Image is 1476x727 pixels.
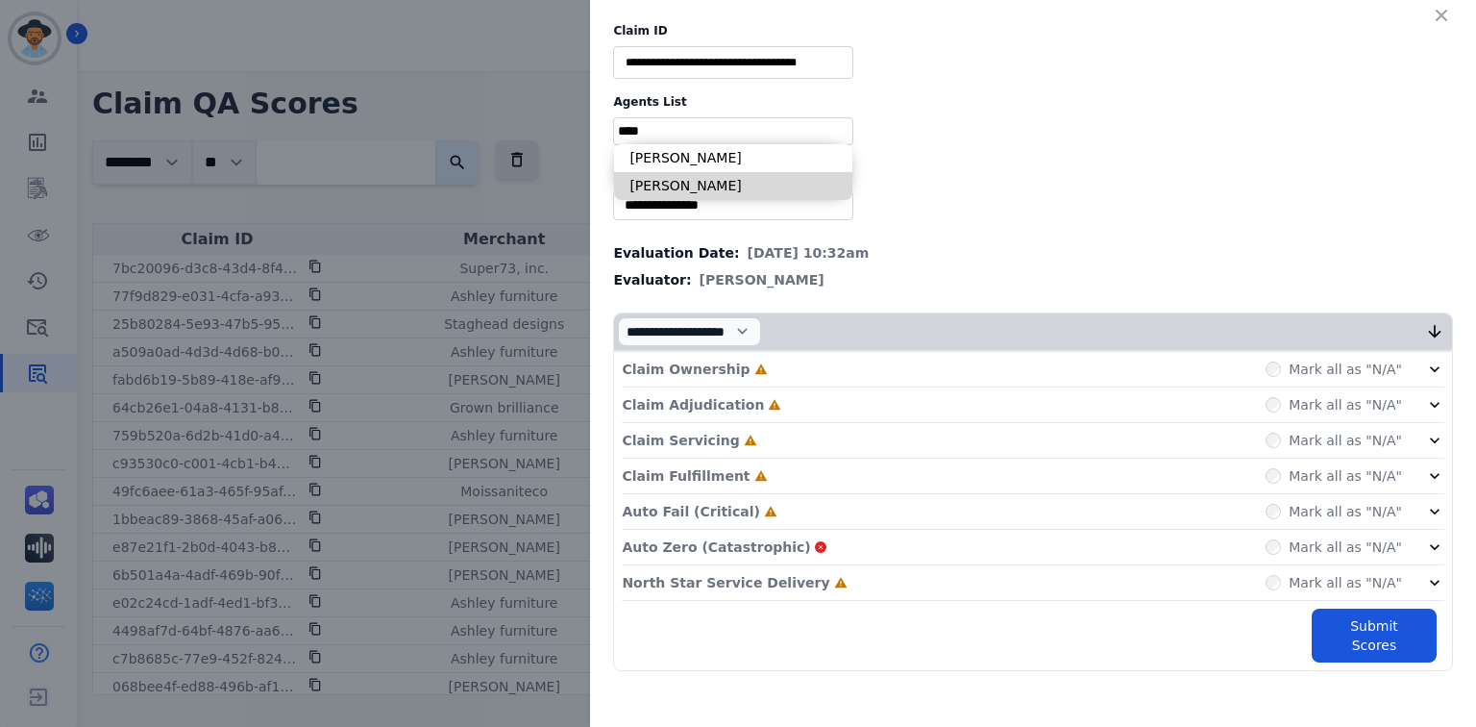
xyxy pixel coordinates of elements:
[622,502,759,521] p: Auto Fail (Critical)
[1289,395,1402,414] label: Mark all as "N/A"
[1289,360,1402,379] label: Mark all as "N/A"
[1289,573,1402,592] label: Mark all as "N/A"
[622,466,750,486] p: Claim Fulfillment
[622,573,829,592] p: North Star Service Delivery
[1289,431,1402,450] label: Mark all as "N/A"
[1289,538,1402,557] label: Mark all as "N/A"
[614,172,852,200] li: [PERSON_NAME]
[700,270,824,289] span: [PERSON_NAME]
[1312,609,1437,663] button: Submit Scores
[1289,502,1402,521] label: Mark all as "N/A"
[622,395,764,414] p: Claim Adjudication
[613,168,1453,184] label: Merchants List
[748,243,870,263] span: [DATE] 10:32am
[1289,466,1402,486] label: Mark all as "N/A"
[618,121,849,141] ul: selected options
[622,431,739,450] p: Claim Servicing
[613,270,1453,289] div: Evaluator:
[618,195,849,215] ul: selected options
[613,94,1453,110] label: Agents List
[613,23,1453,38] label: Claim ID
[622,538,810,557] p: Auto Zero (Catastrophic)
[622,360,750,379] p: Claim Ownership
[614,144,852,172] li: [PERSON_NAME]
[613,243,1453,263] div: Evaluation Date:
